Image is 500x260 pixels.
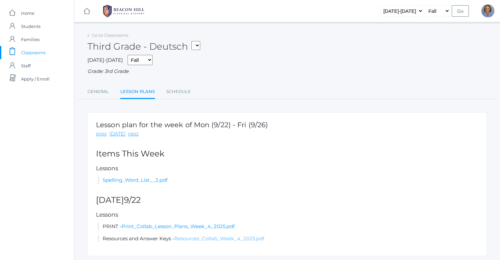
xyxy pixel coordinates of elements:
div: Grade: 3rd Grade [87,68,487,75]
h1: Lesson plan for the week of Mon (9/22) - Fri (9/26) [96,121,268,129]
h5: Lessons [96,212,478,218]
span: Families [21,33,39,46]
a: Resources_Collab_Week_4_2025.pdf [174,235,264,242]
span: 9/22 [124,195,141,205]
h5: Lessons [96,165,478,172]
div: Sandra Velasquez [481,4,494,17]
h2: Third Grade - Deutsch [87,41,200,52]
span: Staff [21,59,31,72]
a: [DATE] [109,130,126,138]
li: PRINT - [98,223,478,230]
a: prev [96,130,107,138]
a: Spelling_Word_List__2.pdf [103,177,168,183]
li: Resources and Answer Keys - [98,235,478,243]
a: Go to Classrooms [92,33,128,38]
a: Schedule [166,85,191,98]
a: Print_Collab_Lesson_Plans_Week_4_2025.pdf [122,223,235,229]
a: General [87,85,109,98]
span: Students [21,20,40,33]
img: 1_BHCALogos-05.png [99,3,148,19]
input: Go [452,5,469,17]
span: Apply / Enroll [21,72,50,85]
span: Classrooms [21,46,45,59]
h2: Items This Week [96,149,478,158]
h2: [DATE] [96,196,478,205]
a: next [128,130,139,138]
span: [DATE]-[DATE] [87,57,123,63]
span: Home [21,7,35,20]
a: Lesson Plans [120,85,155,99]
